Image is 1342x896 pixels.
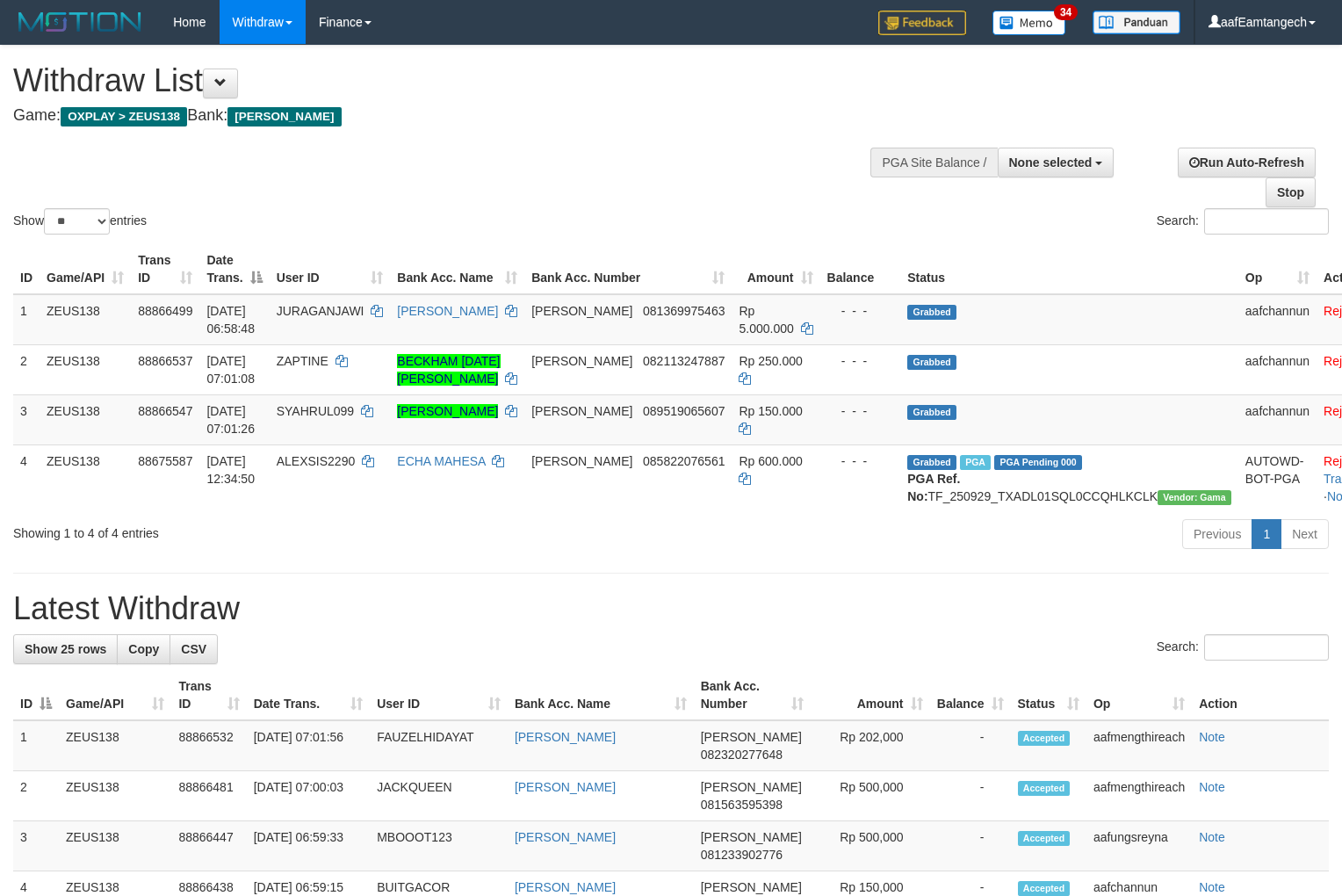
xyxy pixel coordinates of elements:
[247,670,370,720] th: Date Trans.: activate to sort column ascending
[277,354,328,368] span: ZAPTINE
[199,244,269,294] th: Date Trans.: activate to sort column descending
[138,404,192,418] span: 88866547
[397,304,498,318] a: [PERSON_NAME]
[515,780,616,794] a: [PERSON_NAME]
[739,454,802,468] span: Rp 600.000
[270,244,391,294] th: User ID: activate to sort column ascending
[59,720,171,771] td: ZEUS138
[1182,519,1252,549] a: Previous
[1086,670,1192,720] th: Op: activate to sort column ascending
[370,720,508,771] td: FAUZELHIDAYAT
[1018,731,1071,746] span: Accepted
[907,305,956,320] span: Grabbed
[13,821,59,871] td: 3
[930,720,1011,771] td: -
[739,354,802,368] span: Rp 250.000
[739,404,802,418] span: Rp 150.000
[1238,444,1317,512] td: AUTOWD-BOT-PGA
[508,670,694,720] th: Bank Acc. Name: activate to sort column ascending
[701,848,783,862] span: Copy 081233902776 to clipboard
[397,454,485,468] a: ECHA MAHESA
[131,244,199,294] th: Trans ID: activate to sort column ascending
[170,634,218,664] a: CSV
[13,244,40,294] th: ID
[878,11,966,35] img: Feedback.jpg
[1158,490,1231,505] span: Vendor URL: https://trx31.1velocity.biz
[811,771,929,821] td: Rp 500,000
[1199,880,1225,894] a: Note
[930,670,1011,720] th: Balance: activate to sort column ascending
[277,304,364,318] span: JURAGANJAWI
[701,830,802,844] span: [PERSON_NAME]
[397,354,500,386] a: BECKHAM [DATE][PERSON_NAME]
[960,455,991,470] span: Marked by aafpengsreynich
[370,670,508,720] th: User ID: activate to sort column ascending
[739,304,793,336] span: Rp 5.000.000
[397,404,498,418] a: [PERSON_NAME]
[1018,881,1071,896] span: Accepted
[40,244,131,294] th: Game/API: activate to sort column ascending
[531,304,632,318] span: [PERSON_NAME]
[1157,208,1329,235] label: Search:
[870,148,997,177] div: PGA Site Balance /
[701,880,802,894] span: [PERSON_NAME]
[13,517,546,542] div: Showing 1 to 4 of 4 entries
[694,670,812,720] th: Bank Acc. Number: activate to sort column ascending
[827,302,894,320] div: - - -
[992,11,1066,35] img: Button%20Memo.svg
[930,771,1011,821] td: -
[701,798,783,812] span: Copy 081563595398 to clipboard
[13,394,40,444] td: 3
[171,670,246,720] th: Trans ID: activate to sort column ascending
[643,454,725,468] span: Copy 085822076561 to clipboard
[44,208,110,235] select: Showentries
[13,670,59,720] th: ID: activate to sort column descending
[643,354,725,368] span: Copy 082113247887 to clipboard
[900,444,1238,512] td: TF_250929_TXADL01SQL0CCQHLKCLK
[524,244,732,294] th: Bank Acc. Number: activate to sort column ascending
[128,642,159,656] span: Copy
[171,821,246,871] td: 88866447
[1238,244,1317,294] th: Op: activate to sort column ascending
[370,821,508,871] td: MBOOOT123
[247,720,370,771] td: [DATE] 07:01:56
[171,720,246,771] td: 88866532
[59,821,171,871] td: ZEUS138
[1252,519,1281,549] a: 1
[13,344,40,394] td: 2
[515,880,616,894] a: [PERSON_NAME]
[1086,720,1192,771] td: aafmengthireach
[1178,148,1316,177] a: Run Auto-Refresh
[1266,177,1316,207] a: Stop
[1204,208,1329,235] input: Search:
[40,394,131,444] td: ZEUS138
[1018,781,1071,796] span: Accepted
[13,9,147,35] img: MOTION_logo.png
[820,244,901,294] th: Balance
[907,472,960,503] b: PGA Ref. No:
[732,244,819,294] th: Amount: activate to sort column ascending
[40,294,131,345] td: ZEUS138
[247,771,370,821] td: [DATE] 07:00:03
[811,821,929,871] td: Rp 500,000
[138,304,192,318] span: 88866499
[1238,294,1317,345] td: aafchannun
[277,454,356,468] span: ALEXSIS2290
[247,821,370,871] td: [DATE] 06:59:33
[40,344,131,394] td: ZEUS138
[907,405,956,420] span: Grabbed
[701,730,802,744] span: [PERSON_NAME]
[227,107,341,126] span: [PERSON_NAME]
[59,771,171,821] td: ZEUS138
[1157,634,1329,661] label: Search:
[13,444,40,512] td: 4
[13,208,147,235] label: Show entries
[206,454,255,486] span: [DATE] 12:34:50
[138,454,192,468] span: 88675587
[1199,730,1225,744] a: Note
[1281,519,1329,549] a: Next
[811,670,929,720] th: Amount: activate to sort column ascending
[827,402,894,420] div: - - -
[277,404,354,418] span: SYAHRUL099
[13,63,877,98] h1: Withdraw List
